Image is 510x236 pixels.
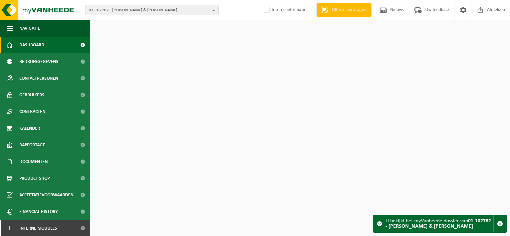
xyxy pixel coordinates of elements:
a: Offerte aanvragen [316,3,371,17]
div: U bekijkt het myVanheede dossier van [386,215,493,232]
span: Acceptatievoorwaarden [19,187,73,203]
span: Navigatie [19,20,40,37]
span: Financial History [19,203,58,220]
label: Interne informatie [262,5,306,15]
span: Offerte aanvragen [330,7,368,13]
span: Dashboard [19,37,44,53]
strong: 01-102782 - [PERSON_NAME] & [PERSON_NAME] [386,218,491,229]
span: Contracten [19,103,45,120]
span: Contactpersonen [19,70,58,87]
span: Documenten [19,153,48,170]
button: 01-102782 - [PERSON_NAME] & [PERSON_NAME] [85,5,219,15]
span: Kalender [19,120,40,137]
span: 01-102782 - [PERSON_NAME] & [PERSON_NAME] [89,5,210,15]
span: Rapportage [19,137,45,153]
span: Product Shop [19,170,50,187]
span: Bedrijfsgegevens [19,53,58,70]
span: Gebruikers [19,87,44,103]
